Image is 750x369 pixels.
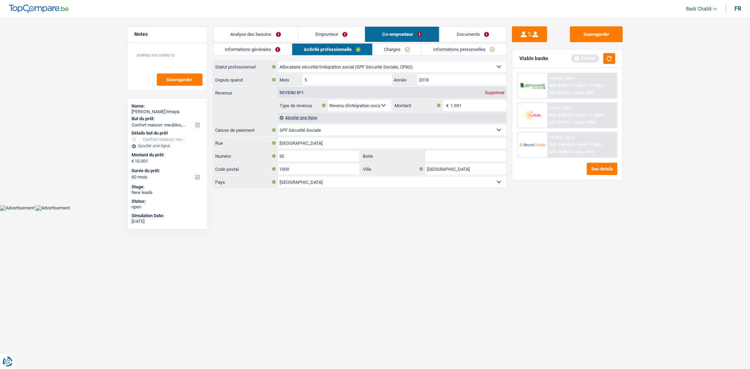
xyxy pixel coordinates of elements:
[361,163,425,175] label: Ville
[213,150,278,162] label: Numéro
[550,91,570,95] span: DTI: 29.92%
[132,143,203,148] div: Ajouter une ligne
[292,44,372,55] a: Activité professionnelle
[550,76,575,81] div: 12.99% | 224 €
[422,44,506,55] a: Informations personnelles
[132,130,203,136] div: Détails but du prêt
[132,219,203,224] div: [DATE]
[417,74,506,85] input: AAAA
[36,205,70,211] img: Advertisement
[213,137,278,149] label: Rue
[392,74,417,85] label: Année
[278,74,303,85] label: Mois
[575,83,576,88] span: /
[573,120,596,125] span: Limit: <100%
[213,87,277,95] label: Revenus
[587,163,617,175] button: See details
[520,138,546,151] img: Record Credits
[132,116,202,122] label: But du prêt:
[278,91,306,95] div: Revenu nº1
[132,184,203,190] div: Stage:
[135,31,200,37] h5: Notes
[550,113,573,117] span: NAI: 2 867,5 €
[550,135,575,140] div: 12.45% | 221 €
[213,61,278,72] label: Statut professionnel
[577,113,603,117] span: Limit: >1.100 €
[577,142,603,147] span: Limit: >1.506 €
[520,82,546,90] img: AlphaCredit
[519,56,548,61] div: Viable banks
[440,27,506,42] a: Documents
[132,204,203,210] div: open
[132,109,203,115] div: [PERSON_NAME] limaya
[213,74,278,85] label: Depuis quand
[298,27,365,42] a: Emprunteur
[571,54,599,62] div: Refresh
[213,176,278,188] label: Pays
[278,112,506,123] div: Ajouter une ligne
[132,158,134,164] span: €
[393,100,443,111] label: Montant
[132,190,203,195] div: New leads
[550,83,573,88] span: NAI: 2 867,1 €
[443,100,450,111] span: €
[575,113,576,117] span: /
[132,103,203,109] div: Name:
[132,152,202,158] label: Montant du prêt:
[213,27,298,42] a: Analyse des besoins
[361,150,425,162] label: Boite
[680,3,717,15] a: Badr Chabli
[373,44,422,55] a: Charges
[132,199,203,204] div: Status:
[570,26,623,42] button: Sauvegarder
[573,91,594,95] span: Limit: <50%
[303,74,392,85] input: MM
[213,44,292,55] a: Informations générales
[571,91,572,95] span: /
[213,163,278,175] label: Code postal
[157,73,203,86] button: Sauvegarder
[213,124,278,136] label: Caisse de paiement
[686,6,711,12] span: Badr Chabli
[278,100,328,111] label: Type de revenus
[550,120,570,125] span: DTI: 29.91%
[550,106,572,110] div: 12.9% | 223 €
[167,77,193,82] span: Sauvegarder
[550,142,573,147] span: NAI: 2 869,6 €
[550,150,570,154] span: DTI: 29.86%
[571,120,572,125] span: /
[735,5,741,12] div: fr
[571,150,572,154] span: /
[577,83,603,88] span: Limit: >1.150 €
[483,91,506,95] div: Supprimer
[520,109,546,122] img: Cofidis
[573,150,594,154] span: Limit: <65%
[132,168,202,174] label: Durée du prêt:
[365,27,439,42] a: Co-emprunteur
[132,213,203,219] div: Simulation Date:
[575,142,576,147] span: /
[9,5,69,13] img: TopCompare Logo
